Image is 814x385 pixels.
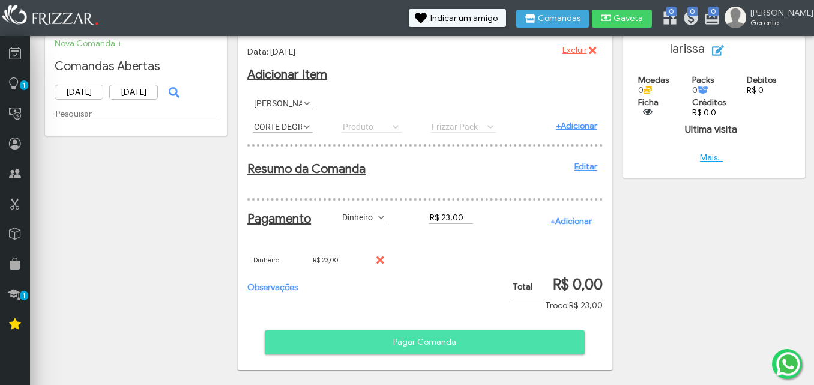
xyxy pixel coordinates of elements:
[247,162,597,177] h2: Resumo da Comanda
[307,247,366,273] td: R$ 23,00
[20,80,28,90] span: 1
[747,75,776,85] span: Debitos
[638,85,652,95] span: 0
[692,97,726,108] span: Créditos
[247,282,298,293] a: Observações
[704,10,716,29] a: 0
[553,276,603,294] span: R$ 0,00
[574,162,597,172] a: Editar
[633,124,790,136] h4: Ultima visita
[614,14,644,23] span: Gaveta
[638,97,659,108] span: Ficha
[265,330,585,354] button: Pagar Comanda
[662,10,674,29] a: 0
[429,211,473,224] input: valor
[513,282,532,292] span: Total
[554,41,602,59] button: Excluir
[164,83,182,102] button: ui-button
[273,333,576,351] span: Pagar Comanda
[372,251,390,269] button: Excluir
[409,9,506,27] button: Indicar um amigo
[592,10,652,28] button: Gaveta
[692,85,708,95] span: 0
[638,108,656,117] button: ui-button
[666,7,677,16] span: 0
[633,41,795,59] h2: larissa
[750,18,804,27] span: Gerente
[638,75,669,85] span: Moedas
[692,75,714,85] span: Packs
[726,41,749,59] span: Editar
[750,8,804,18] span: [PERSON_NAME]
[562,41,587,59] span: Excluir
[253,121,302,132] label: CORTE DEGRADÊ NAVALHADO
[55,38,122,49] a: Nova Comanda +
[341,211,376,223] label: Dinheiro
[109,85,158,100] input: Data Final
[705,41,758,59] button: Editar
[516,10,589,28] button: Comandas
[556,121,597,131] a: +Adicionar
[550,216,592,226] a: +Adicionar
[172,83,173,102] span: ui-button
[247,247,307,273] td: Dinheiro
[55,108,220,120] input: Pesquisar
[692,108,716,118] a: R$ 0.0
[708,7,719,16] span: 0
[247,47,603,57] p: Data: [DATE]
[55,59,217,74] h2: Comandas Abertas
[247,67,603,82] h2: Adicionar Item
[253,97,302,109] label: [PERSON_NAME]
[683,10,695,29] a: 0
[774,350,803,378] img: whatsapp.png
[380,251,381,269] span: Excluir
[747,85,764,95] a: R$ 0
[247,211,300,226] h2: Pagamento
[725,7,808,31] a: [PERSON_NAME] Gerente
[569,300,603,311] span: R$ 23,00
[430,14,498,23] span: Indicar um amigo
[20,291,28,300] span: 1
[538,14,580,23] span: Comandas
[687,7,698,16] span: 0
[513,300,603,311] div: Troco:
[700,153,723,163] a: Mais...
